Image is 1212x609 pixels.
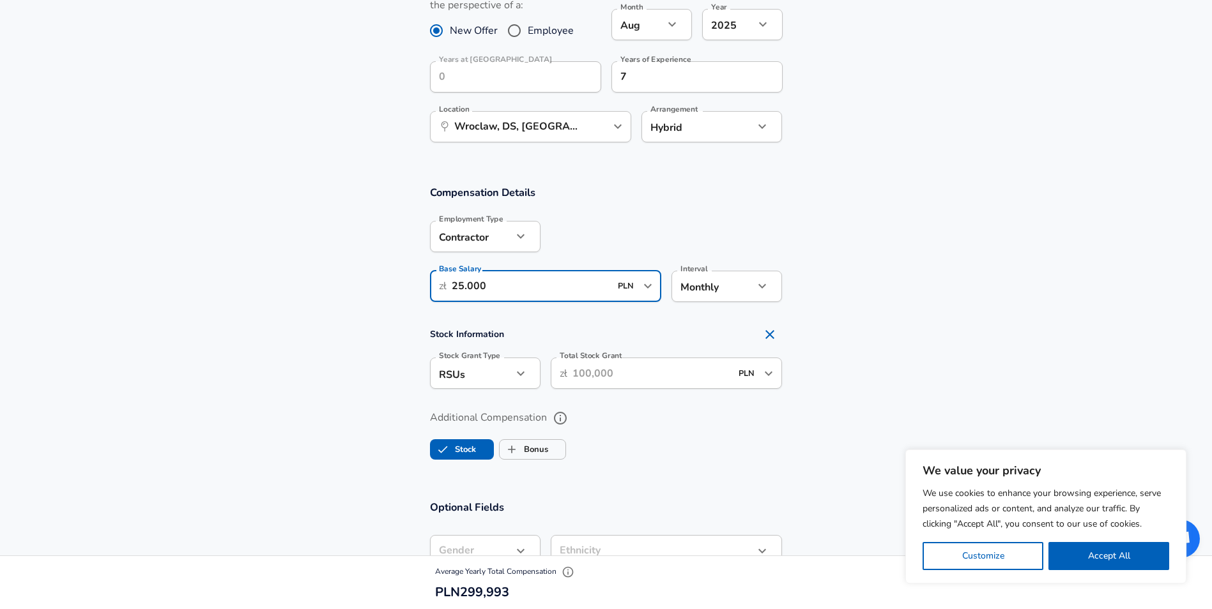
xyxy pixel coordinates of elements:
[439,352,500,359] label: Stock Grant Type
[760,365,778,382] button: Open
[923,463,1169,478] p: We value your privacy
[549,407,571,429] button: help
[435,566,578,576] span: Average Yearly Total Compensation
[500,437,548,462] label: Bonus
[923,486,1169,532] p: We use cookies to enhance your browsing experience, serve personalized ads or content, and analyz...
[702,9,755,40] div: 2025
[430,439,494,460] button: StockStock
[558,562,578,582] button: Explain Total Compensation
[1048,542,1169,570] button: Accept All
[431,437,476,462] label: Stock
[711,3,727,11] label: Year
[439,265,481,273] label: Base Salary
[439,215,503,223] label: Employment Type
[620,3,643,11] label: Month
[439,105,469,113] label: Location
[430,221,512,252] div: Contractor
[439,56,552,63] label: Years at [GEOGRAPHIC_DATA]
[500,437,524,462] span: Bonus
[452,271,611,302] input: 100,000
[435,583,460,601] span: PLN
[609,117,627,135] button: Open
[430,322,783,347] h4: Stock Information
[450,23,498,38] span: New Offer
[460,583,509,601] span: 299,993
[611,9,664,40] div: Aug
[572,357,732,389] input: 100,000
[639,277,657,295] button: Open
[680,265,708,273] label: Interval
[430,61,573,93] input: 0
[671,271,754,302] div: Monthly
[431,437,455,462] span: Stock
[757,322,783,347] button: Remove Section
[430,407,783,429] label: Additional Compensation
[560,352,622,359] label: Total Stock Grant
[430,185,783,200] h3: Compensation Details
[641,111,735,142] div: Hybrid
[611,61,755,93] input: 7
[650,105,698,113] label: Arrangement
[905,449,1186,583] div: We value your privacy
[430,357,512,389] div: RSUs
[430,500,783,515] h3: Optional Fields
[620,56,691,63] label: Years of Experience
[499,439,566,460] button: BonusBonus
[614,276,640,296] input: USD
[735,363,760,383] input: USD
[528,23,574,38] span: Employee
[923,542,1043,570] button: Customize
